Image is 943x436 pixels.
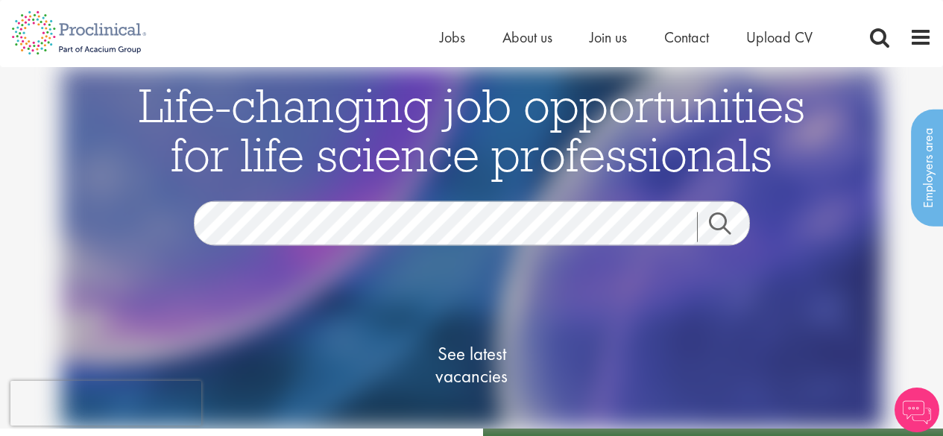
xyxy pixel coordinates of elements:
[10,381,201,426] iframe: reCAPTCHA
[397,342,546,387] span: See latest vacancies
[590,28,627,47] a: Join us
[664,28,709,47] a: Contact
[139,75,805,183] span: Life-changing job opportunities for life science professionals
[61,67,883,429] img: candidate home
[502,28,552,47] a: About us
[440,28,465,47] a: Jobs
[697,212,761,241] a: Job search submit button
[895,388,939,432] img: Chatbot
[746,28,813,47] a: Upload CV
